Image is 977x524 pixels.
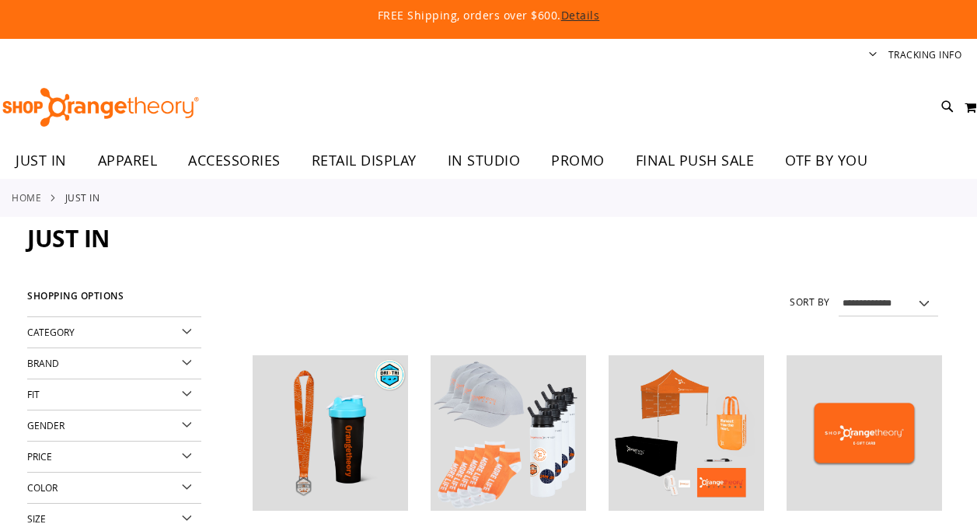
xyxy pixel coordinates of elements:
[27,410,201,442] div: Gender
[173,143,296,179] a: ACCESSORIES
[769,143,883,179] a: OTF BY YOU
[312,143,417,178] span: RETAIL DISPLAY
[27,284,201,317] strong: Shopping Options
[790,295,830,309] label: Sort By
[551,143,605,178] span: PROMO
[785,143,867,178] span: OTF BY YOU
[561,8,600,23] a: Details
[27,450,52,463] span: Price
[536,143,620,179] a: PROMO
[27,357,59,369] span: Brand
[609,355,764,511] img: New Studio Kit
[188,143,281,178] span: ACCESSORIES
[636,143,755,178] span: FINAL PUSH SALE
[27,473,201,504] div: Color
[56,8,921,23] p: FREE Shipping, orders over $600.
[27,481,58,494] span: Color
[431,355,586,511] img: 2025 New Member Bundle
[448,143,521,178] span: IN STUDIO
[620,143,770,179] a: FINAL PUSH SALE
[27,388,40,400] span: Fit
[82,143,173,179] a: APPAREL
[12,190,41,204] a: Home
[609,355,764,514] a: New Studio Kit
[27,379,201,410] div: Fit
[787,355,942,514] a: E-GIFT CARD (Valid ONLY for ShopOrangetheory.com)
[296,143,432,179] a: RETAIL DISPLAY
[431,355,586,514] a: 2025 New Member Bundle
[27,317,201,348] div: Category
[65,190,100,204] strong: JUST IN
[27,222,110,254] span: JUST IN
[27,326,75,338] span: Category
[869,48,877,63] button: Account menu
[253,355,408,514] a: 2025 Fall Dri-Tri à la Carte
[98,143,158,178] span: APPAREL
[27,348,201,379] div: Brand
[787,355,942,511] img: E-GIFT CARD (Valid ONLY for ShopOrangetheory.com)
[432,143,536,179] a: IN STUDIO
[27,442,201,473] div: Price
[253,355,408,511] img: 2025 Fall Dri-Tri à la Carte
[27,419,65,431] span: Gender
[16,143,67,178] span: JUST IN
[888,48,962,61] a: Tracking Info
